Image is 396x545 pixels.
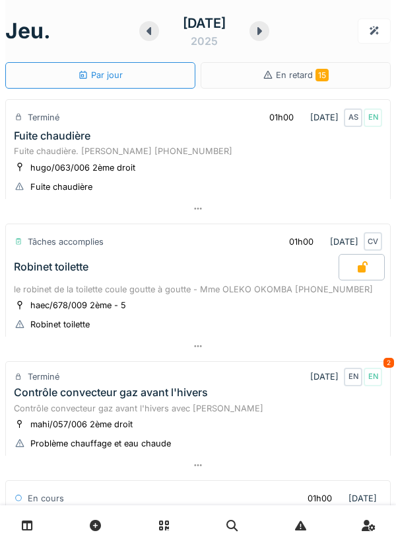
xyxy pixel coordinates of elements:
div: [DATE] [258,105,382,130]
div: mahi/057/006 2ème droit [30,418,133,431]
span: 15 [315,69,329,81]
div: Fuite chaudière [30,181,92,193]
div: Contrôle convecteur gaz avant l'hivers avec [PERSON_NAME] [14,402,382,415]
div: Par jour [78,69,123,81]
div: Contrôle convecteur gaz avant l'hivers [14,386,208,399]
div: Problème chauffage et eau chaude [30,437,171,450]
div: haec/678/009 2ème - 5 [30,299,126,312]
div: EN [364,108,382,127]
div: le robinet de la toilette coule goutte à goutte - Mme OLEKO OKOMBA [PHONE_NUMBER] [14,283,382,296]
div: CV [364,232,382,251]
div: [DATE] [183,13,226,33]
div: EN [364,368,382,386]
div: Terminé [28,111,59,124]
div: [DATE] [310,368,382,386]
h1: jeu. [5,19,51,44]
div: 2025 [191,33,218,49]
div: En cours [28,492,64,505]
span: En retard [276,70,329,80]
div: Fuite chaudière [14,130,90,142]
div: 2 [383,358,394,368]
div: Tâches accomplies [28,235,104,248]
div: Fuite chaudière. [PERSON_NAME] [PHONE_NUMBER] [14,145,382,157]
div: EN [344,368,362,386]
div: 01h00 [269,111,294,124]
div: 01h00 [289,235,313,248]
div: AS [344,108,362,127]
div: 01h00 [308,492,332,505]
div: hugo/063/006 2ème droit [30,161,135,174]
div: Robinet toilette [14,261,88,273]
div: Terminé [28,370,59,383]
div: [DATE] [296,486,382,511]
div: Robinet toilette [30,318,90,331]
div: [DATE] [278,230,382,254]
